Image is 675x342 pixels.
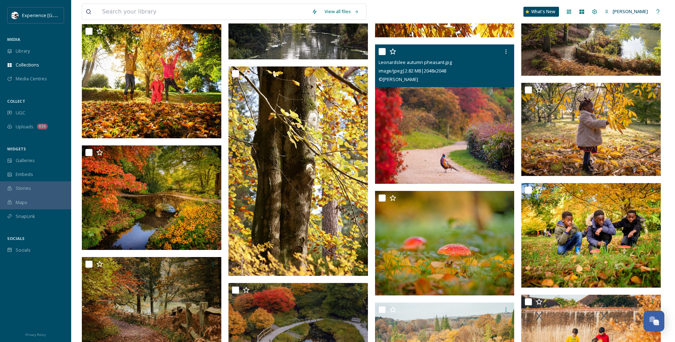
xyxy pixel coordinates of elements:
[22,12,93,18] span: Experience [GEOGRAPHIC_DATA]
[16,185,31,192] span: Stories
[523,7,559,17] a: What's New
[379,76,418,82] span: © [PERSON_NAME]
[7,146,26,151] span: WIDGETS
[99,4,308,20] input: Search your library
[7,98,25,104] span: COLLECT
[16,62,39,68] span: Collections
[25,332,46,337] span: Privacy Policy
[7,37,20,42] span: MEDIA
[16,157,35,164] span: Galleries
[16,109,25,116] span: UGC
[613,8,648,15] span: [PERSON_NAME]
[16,75,47,82] span: Media Centres
[16,171,33,178] span: Embeds
[11,12,19,19] img: WSCC%20ES%20Socials%20Icon%20-%20Secondary%20-%20Black.jpg
[16,123,33,130] span: Uploads
[375,44,515,184] img: Leonardslee autumn pheasant.jpg
[379,68,446,74] span: image/jpeg | 2.82 MB | 2048 x 2048
[82,145,221,250] img: Wakehurst Water Gardens, Jim Holden © RBG Kew .jpg
[25,330,46,338] a: Privacy Policy
[644,311,664,331] button: Open Chat
[521,83,661,176] img: Wakehurst's Bethlehem Wood, James Ratchford © RBG Kew (1).jpg
[321,5,363,18] a: View all files
[601,5,652,18] a: [PERSON_NAME]
[16,213,35,220] span: SnapLink
[16,199,27,206] span: Maps
[16,247,31,253] span: Socials
[82,24,221,138] img: Wakehurst Bethelehem Wood, Jim Holden © RBG Kew.jpg
[521,183,661,288] img: Wakehurst Bethlehem Wood, Jim Holden © RBG Kew.jpg
[16,48,30,54] span: Library
[379,59,452,65] span: Leonardslee autumn pheasant.jpg
[375,191,515,295] img: Fly agaric Wakehurst Fungi Jim Holden © RBG Kew 2022.jpg
[37,124,48,129] div: 836
[228,66,368,276] img: Credit Jason Ingram JI_061119_LeonardsleeGarden_193_copy.jpeg
[7,236,25,241] span: SOCIALS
